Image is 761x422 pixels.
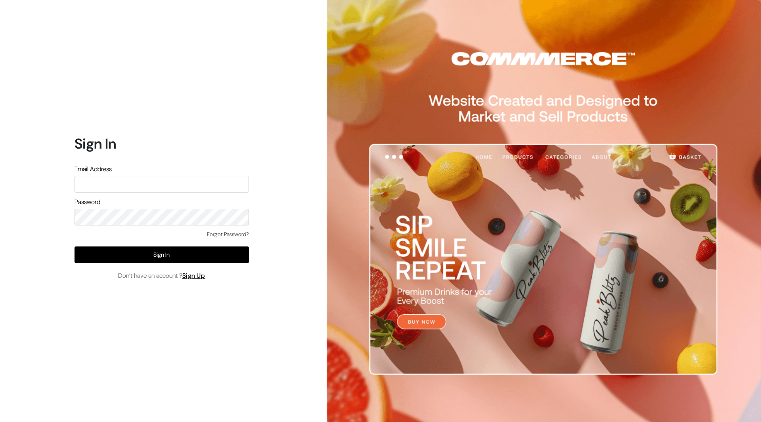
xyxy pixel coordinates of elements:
[118,271,205,281] span: Don’t have an account ?
[75,164,112,174] label: Email Address
[75,197,100,207] label: Password
[75,135,249,152] h1: Sign In
[207,230,249,239] a: Forgot Password?
[75,246,249,263] button: Sign In
[182,271,205,280] a: Sign Up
